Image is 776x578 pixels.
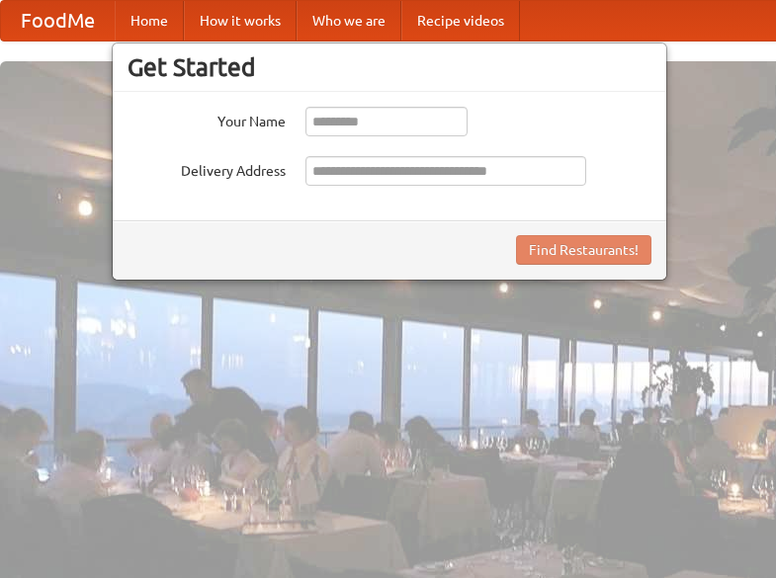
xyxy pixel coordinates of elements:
[115,1,184,41] a: Home
[128,107,286,131] label: Your Name
[516,235,651,265] button: Find Restaurants!
[184,1,297,41] a: How it works
[401,1,520,41] a: Recipe videos
[128,52,651,82] h3: Get Started
[297,1,401,41] a: Who we are
[1,1,115,41] a: FoodMe
[128,156,286,181] label: Delivery Address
